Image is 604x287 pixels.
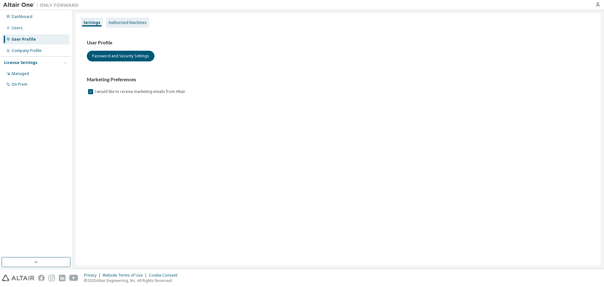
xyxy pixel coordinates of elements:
div: Users [12,26,23,31]
label: I would like to receive marketing emails from Altair [94,88,187,95]
div: Privacy [84,273,103,278]
img: altair_logo.svg [2,275,34,281]
img: youtube.svg [69,275,78,281]
img: linkedin.svg [59,275,65,281]
div: Settings [83,20,100,25]
button: Password and Security Settings [87,51,154,61]
div: Website Terms of Use [103,273,149,278]
div: User Profile [12,37,36,42]
div: Dashboard [12,14,32,19]
img: facebook.svg [38,275,45,281]
p: © 2025 Altair Engineering, Inc. All Rights Reserved. [84,278,181,283]
div: Managed [12,71,29,76]
div: Authorized Machines [109,20,147,25]
img: Altair One [3,2,82,8]
div: Company Profile [12,48,42,53]
div: Cookie Consent [149,273,181,278]
div: License Settings [4,60,37,65]
h3: Marketing Preferences [87,77,590,83]
div: On Prem [12,82,27,87]
h3: User Profile [87,40,590,46]
img: instagram.svg [48,275,55,281]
